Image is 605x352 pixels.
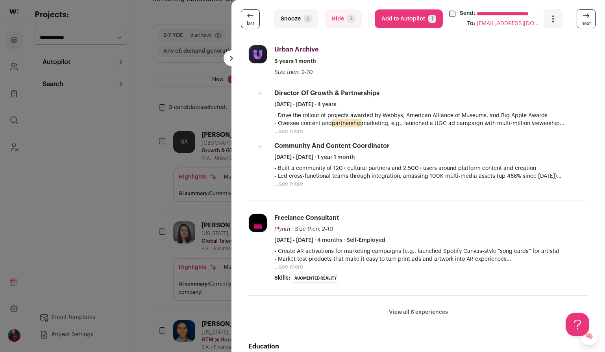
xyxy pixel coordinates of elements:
h2: Education [248,342,588,351]
button: SnoozeS [274,9,318,28]
span: Size then: 2-10 [274,70,313,75]
span: S [304,15,312,23]
img: d58db5646569cbe313bf664858cab66e8242a2bcb75b83569eab95fd48b4d117.jpg [249,214,267,232]
p: - Drive the rollout of projects awarded by Webbys, American Alliance of Museums, and Big Apple Aw... [274,112,588,120]
mark: partnership [332,119,362,128]
span: T [428,15,436,23]
div: Freelance Consultant [274,214,339,222]
span: Plynth [274,227,290,232]
a: last [241,9,260,28]
div: Community and Content Coordinator [274,142,390,150]
span: next [581,20,591,27]
a: 🧠 [580,327,599,346]
span: 5 years 1 month [274,57,316,65]
span: · Size then: 2-10 [292,227,333,232]
button: ...see more [274,263,303,271]
label: Send: [460,9,475,18]
button: Add to AutopilotT [375,9,443,28]
button: HideR [325,9,362,28]
div: Director of Growth & Partnerships [274,89,379,98]
span: [DATE] - [DATE] · 1 year 1 month [274,153,355,161]
span: Skills: [274,274,290,282]
button: ...see more [274,127,303,135]
p: - Create AR activations for marketing campaigns (e.g., launched Spotify Canvas-style “song cards”... [274,247,588,255]
span: R [347,15,355,23]
p: - Built a community of 120+ cultural partners and 2,500+ users around platform content and creation [274,164,588,172]
span: [EMAIL_ADDRESS][DOMAIN_NAME] [477,20,540,28]
span: last [247,20,254,27]
p: - Oversee content and marketing, e.g., launched a UGC ad campaign with multi-million viewership [274,120,588,127]
p: - Market test products that make it easy to turn print ads and artwork into AR experiences [274,255,588,263]
div: To: [467,20,475,28]
button: ...see more [274,180,303,188]
p: - Led cross-functional teams through integration, amassing 100K multi-media assets (up 488% since... [274,172,588,180]
span: [DATE] - [DATE] · 4 years [274,101,337,109]
a: next [577,9,596,28]
span: [DATE] - [DATE] · 4 months · Self-Employed [274,236,385,244]
li: Augmented Reality [292,274,339,283]
iframe: Help Scout Beacon - Open [566,313,589,336]
button: View all 6 experiences [389,308,448,316]
img: c0f69fd4d85fdfe1d473bf29fbdbf2dad87cff362235ef4031f3420328217fe7.jpg [249,45,267,63]
span: Urban Archive [274,46,318,53]
button: Open dropdown [544,9,562,28]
